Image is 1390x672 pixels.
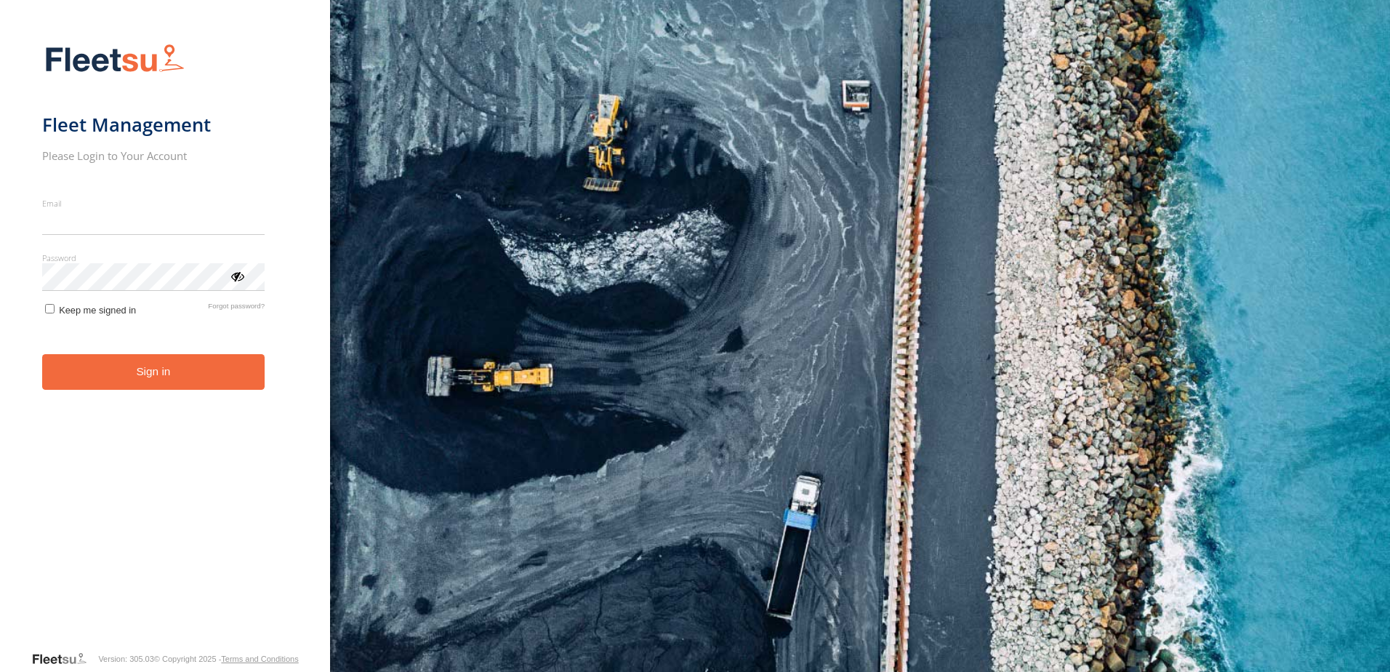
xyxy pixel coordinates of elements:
a: Terms and Conditions [221,655,298,663]
button: Sign in [42,354,265,390]
h1: Fleet Management [42,113,265,137]
img: Fleetsu [42,41,188,78]
h2: Please Login to Your Account [42,148,265,163]
span: Keep me signed in [59,305,136,316]
form: main [42,35,289,650]
div: © Copyright 2025 - [154,655,299,663]
a: Visit our Website [31,652,98,666]
label: Password [42,252,265,263]
div: ViewPassword [230,268,244,283]
a: Forgot password? [208,302,265,316]
input: Keep me signed in [45,304,55,313]
label: Email [42,198,265,209]
div: Version: 305.03 [98,655,153,663]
